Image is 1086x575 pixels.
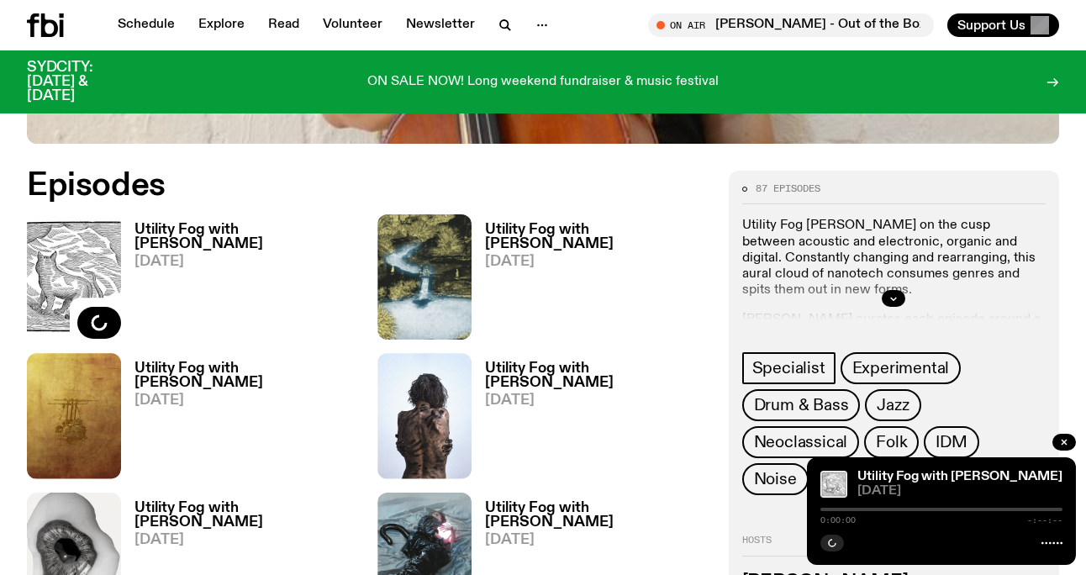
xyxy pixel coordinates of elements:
[27,171,709,201] h2: Episodes
[485,533,708,547] span: [DATE]
[485,393,708,408] span: [DATE]
[134,223,357,251] h3: Utility Fog with [PERSON_NAME]
[134,393,357,408] span: [DATE]
[367,75,719,90] p: ON SALE NOW! Long weekend fundraiser & music festival
[27,61,134,103] h3: SYDCITY: [DATE] & [DATE]
[108,13,185,37] a: Schedule
[820,471,847,498] img: Cover for Kansai Bruises by Valentina Magaletti & YPY
[472,223,708,340] a: Utility Fog with [PERSON_NAME][DATE]
[957,18,1025,33] span: Support Us
[121,361,357,478] a: Utility Fog with [PERSON_NAME][DATE]
[936,433,967,451] span: IDM
[820,516,856,525] span: 0:00:00
[472,361,708,478] a: Utility Fog with [PERSON_NAME][DATE]
[742,218,1046,298] p: Utility Fog [PERSON_NAME] on the cusp between acoustic and electronic, organic and digital. Const...
[485,501,708,530] h3: Utility Fog with [PERSON_NAME]
[924,426,978,458] a: IDM
[396,13,485,37] a: Newsletter
[742,463,809,495] a: Noise
[754,470,797,488] span: Noise
[485,255,708,269] span: [DATE]
[754,433,848,451] span: Neoclassical
[121,223,357,340] a: Utility Fog with [PERSON_NAME][DATE]
[134,255,357,269] span: [DATE]
[754,396,849,414] span: Drum & Bass
[857,485,1062,498] span: [DATE]
[27,353,121,478] img: Cover for EYDN's single "Gold"
[742,389,861,421] a: Drum & Bass
[258,13,309,37] a: Read
[377,353,472,478] img: Cover of Leese's album Δ
[841,352,962,384] a: Experimental
[742,426,860,458] a: Neoclassical
[742,352,836,384] a: Specialist
[852,359,950,377] span: Experimental
[485,361,708,390] h3: Utility Fog with [PERSON_NAME]
[756,184,820,193] span: 87 episodes
[485,223,708,251] h3: Utility Fog with [PERSON_NAME]
[864,426,919,458] a: Folk
[947,13,1059,37] button: Support Us
[857,470,1062,483] a: Utility Fog with [PERSON_NAME]
[188,13,255,37] a: Explore
[865,389,920,421] a: Jazz
[876,433,907,451] span: Folk
[648,13,934,37] button: On Air[PERSON_NAME] - Out of the Box
[134,361,357,390] h3: Utility Fog with [PERSON_NAME]
[377,214,472,340] img: Cover of Corps Citoyen album Barrani
[313,13,393,37] a: Volunteer
[134,533,357,547] span: [DATE]
[134,501,357,530] h3: Utility Fog with [PERSON_NAME]
[1027,516,1062,525] span: -:--:--
[752,359,825,377] span: Specialist
[742,535,1046,556] h2: Hosts
[877,396,909,414] span: Jazz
